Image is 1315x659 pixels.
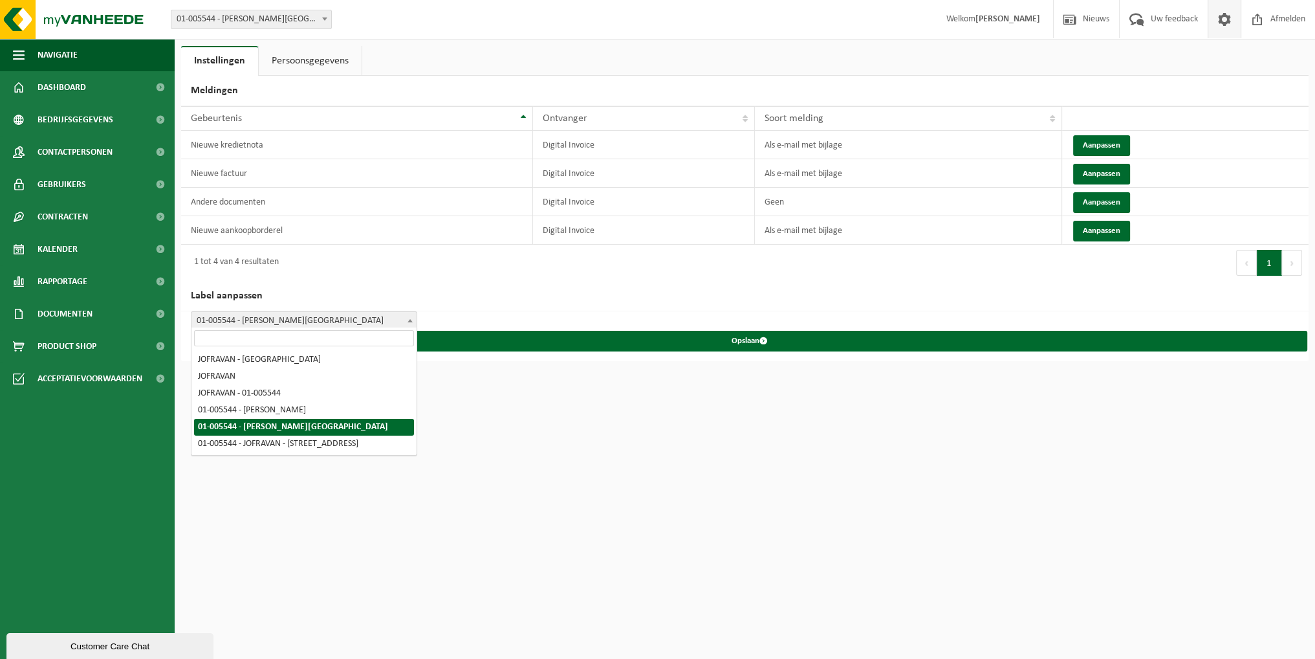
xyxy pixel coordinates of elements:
li: 01-005544 - [PERSON_NAME][GEOGRAPHIC_DATA] [194,419,414,436]
h2: Meldingen [181,76,1309,106]
td: Digital Invoice [533,216,755,245]
span: Documenten [38,298,92,330]
span: Contracten [38,201,88,233]
li: JOFRAVAN - 01-005544 [194,385,414,402]
td: Als e-mail met bijlage [755,159,1062,188]
button: Aanpassen [1073,135,1130,156]
span: 01-005544 - JOFRAVAN - ELVERDINGE [171,10,331,28]
button: Aanpassen [1073,164,1130,184]
li: JOFRAVAN [194,368,414,385]
button: Previous [1236,250,1257,276]
span: Product Shop [38,330,96,363]
span: Rapportage [38,265,87,298]
td: Digital Invoice [533,188,755,216]
td: Nieuwe kredietnota [181,131,533,159]
button: Opslaan [192,331,1307,352]
span: 01-005544 - JOFRAVAN - ELVERDINGE [191,311,417,331]
a: Instellingen [181,46,258,76]
strong: [PERSON_NAME] [975,14,1040,24]
span: 01-005544 - JOFRAVAN - ELVERDINGE [191,312,417,330]
span: Bedrijfsgegevens [38,104,113,136]
span: Navigatie [38,39,78,71]
li: JOFRAVAN - [GEOGRAPHIC_DATA] [194,352,414,368]
td: Nieuwe factuur [181,159,533,188]
button: Aanpassen [1073,221,1130,241]
td: Andere documenten [181,188,533,216]
iframe: chat widget [6,631,216,659]
span: Soort melding [765,113,823,124]
li: 01-005544 - [PERSON_NAME] [194,402,414,419]
td: Nieuwe aankoopborderel [181,216,533,245]
button: Next [1282,250,1302,276]
td: Digital Invoice [533,131,755,159]
span: Gebruikers [38,168,86,201]
a: Persoonsgegevens [259,46,362,76]
td: Digital Invoice [533,159,755,188]
span: Gebeurtenis [191,113,242,124]
div: 1 tot 4 van 4 resultaten [188,251,279,274]
h2: Label aanpassen [181,281,1309,311]
button: 1 [1257,250,1282,276]
span: Contactpersonen [38,136,113,168]
td: Geen [755,188,1062,216]
span: Kalender [38,233,78,265]
li: 01-005544 - JOFRAVAN - [STREET_ADDRESS] [194,436,414,452]
span: Ontvanger [543,113,587,124]
span: 01-005544 - JOFRAVAN - ELVERDINGE [171,10,332,29]
td: Als e-mail met bijlage [755,131,1062,159]
td: Als e-mail met bijlage [755,216,1062,245]
button: Aanpassen [1073,192,1130,213]
span: Dashboard [38,71,86,104]
span: Acceptatievoorwaarden [38,363,142,395]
